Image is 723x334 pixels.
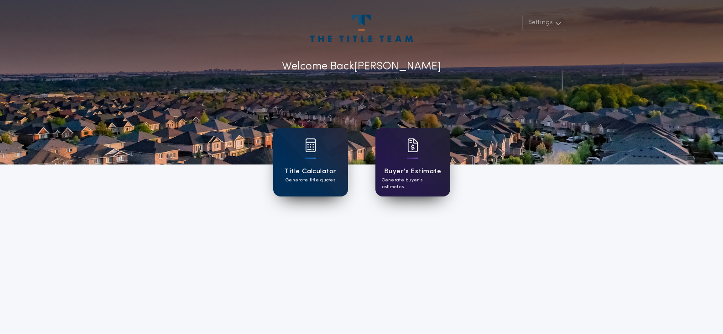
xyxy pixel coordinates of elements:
[407,138,418,152] img: card icon
[382,177,444,191] p: Generate buyer's estimates
[375,128,450,196] a: card iconBuyer's EstimateGenerate buyer's estimates
[310,15,412,42] img: account-logo
[305,138,316,152] img: card icon
[384,166,441,177] h1: Buyer's Estimate
[284,166,336,177] h1: Title Calculator
[522,15,565,31] button: Settings
[286,177,335,184] p: Generate title quotes
[282,58,441,75] p: Welcome Back [PERSON_NAME]
[273,128,348,196] a: card iconTitle CalculatorGenerate title quotes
